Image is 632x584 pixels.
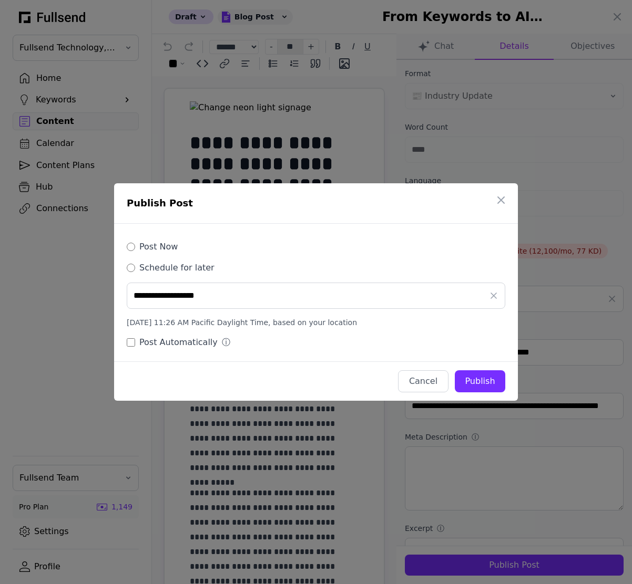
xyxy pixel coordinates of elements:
[139,262,215,274] label: Schedule for later
[222,336,232,349] div: ⓘ
[127,317,505,328] div: [DATE] 11:26 AM Pacific Daylight Time, based on your location
[407,375,440,388] div: Cancel
[127,196,495,211] h1: Publish Post
[398,370,448,392] button: Cancel
[455,370,505,392] button: Publish
[488,290,499,301] button: Clear date
[139,336,230,349] label: Post Automatically
[139,241,178,253] label: Post Now
[463,375,497,388] div: Publish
